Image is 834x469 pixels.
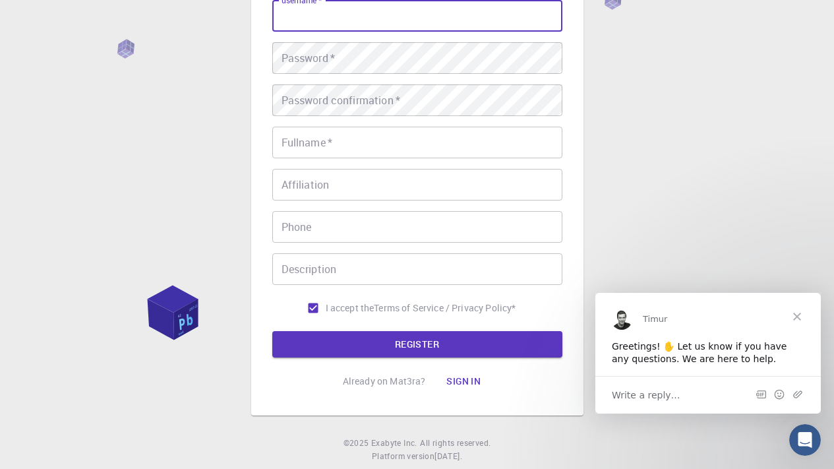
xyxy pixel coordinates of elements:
button: REGISTER [272,331,562,358]
iframe: Intercom live chat [789,424,821,456]
a: [DATE]. [434,450,462,463]
a: Exabyte Inc. [371,437,417,450]
iframe: Intercom live chat message [595,293,821,414]
span: All rights reserved. [420,437,491,450]
a: Terms of Service / Privacy Policy* [374,301,516,315]
span: Exabyte Inc. [371,437,417,448]
p: Already on Mat3ra? [343,375,426,388]
span: © 2025 [343,437,371,450]
button: Sign in [436,368,491,394]
span: I accept the [326,301,374,315]
span: Platform version [372,450,434,463]
span: [DATE] . [434,451,462,461]
p: Terms of Service / Privacy Policy * [374,301,516,315]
